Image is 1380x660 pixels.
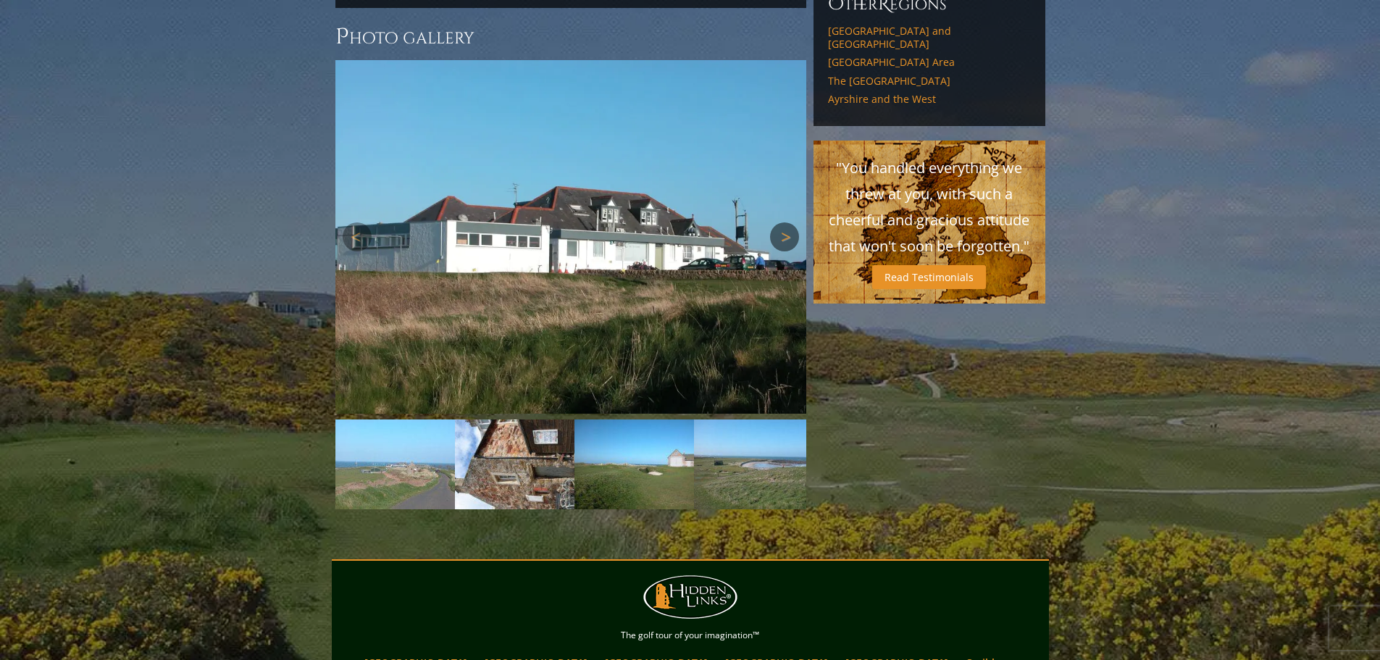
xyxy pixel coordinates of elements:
a: Ayrshire and the West [828,93,1031,106]
p: "You handled everything we threw at you, with such a cheerful and gracious attitude that won't so... [828,155,1031,259]
a: [GEOGRAPHIC_DATA] Area [828,56,1031,69]
p: The golf tour of your imagination™ [335,627,1045,643]
h3: Photo Gallery [335,22,806,51]
a: Read Testimonials [872,265,986,289]
a: Previous [343,222,372,251]
a: [GEOGRAPHIC_DATA] and [GEOGRAPHIC_DATA] [828,25,1031,50]
a: The [GEOGRAPHIC_DATA] [828,75,1031,88]
a: Next [770,222,799,251]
